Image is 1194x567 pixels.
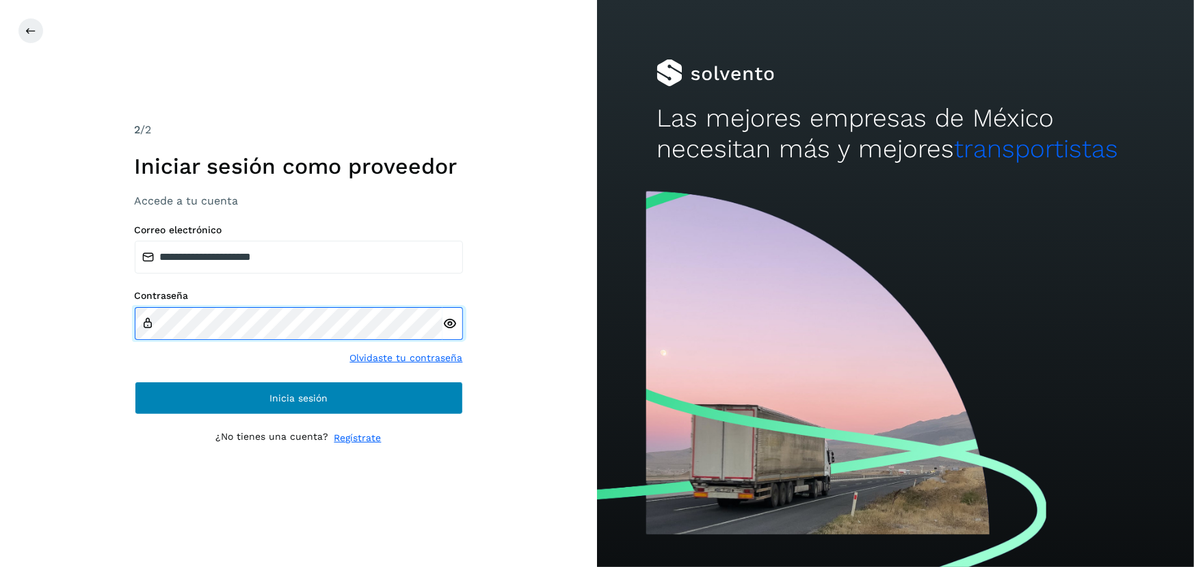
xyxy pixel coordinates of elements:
[135,194,463,207] h3: Accede a tu cuenta
[135,224,463,236] label: Correo electrónico
[954,134,1118,163] span: transportistas
[269,393,328,403] span: Inicia sesión
[135,382,463,414] button: Inicia sesión
[135,153,463,179] h1: Iniciar sesión como proveedor
[350,351,463,365] a: Olvidaste tu contraseña
[216,431,329,445] p: ¿No tienes una cuenta?
[135,290,463,302] label: Contraseña
[135,123,141,136] span: 2
[656,103,1134,164] h2: Las mejores empresas de México necesitan más y mejores
[135,122,463,138] div: /2
[334,431,382,445] a: Regístrate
